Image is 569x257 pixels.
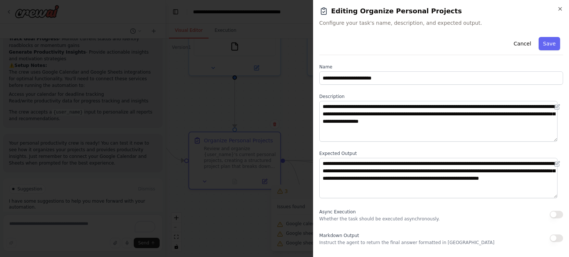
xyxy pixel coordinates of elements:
span: Configure your task's name, description, and expected output. [319,19,563,27]
button: Cancel [509,37,535,50]
p: Whether the task should be executed asynchronously. [319,216,440,222]
span: Async Execution [319,209,356,214]
button: Open in editor [553,102,562,111]
h2: Editing Organize Personal Projects [319,6,563,16]
button: Save [539,37,560,50]
p: Instruct the agent to return the final answer formatted in [GEOGRAPHIC_DATA] [319,240,495,246]
label: Name [319,64,563,70]
span: Markdown Output [319,233,359,238]
button: Open in editor [553,159,562,168]
label: Description [319,94,563,99]
label: Expected Output [319,151,563,156]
